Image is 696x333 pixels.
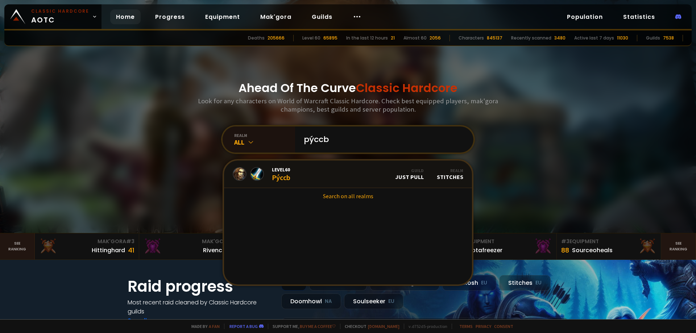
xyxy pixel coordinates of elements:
div: 41 [128,245,134,255]
a: Mak'gora [254,9,297,24]
span: # 3 [561,238,569,245]
small: EU [388,298,394,305]
div: Stitches [437,168,463,180]
div: Characters [459,35,484,41]
h3: Look for any characters on World of Warcraft Classic Hardcore. Check best equipped players, mak'g... [195,97,501,113]
div: 65895 [323,35,337,41]
div: Almost 60 [403,35,427,41]
div: 88 [561,245,569,255]
a: Terms [459,324,473,329]
a: Report a bug [229,324,258,329]
div: Guilds [646,35,660,41]
a: Level60PýccbGuildJust PullRealmStitches [224,161,472,188]
div: Realm [437,168,463,173]
div: Mak'Gora [39,238,134,245]
div: All [234,138,295,146]
div: Pýccb [272,166,290,182]
div: Just Pull [395,168,424,180]
a: #3Equipment88Sourceoheals [557,233,661,259]
a: See all progress [128,316,175,325]
div: Mak'Gora [144,238,239,245]
a: Search on all realms [224,188,472,204]
div: In the last 12 hours [346,35,388,41]
a: a fan [209,324,220,329]
div: 845137 [487,35,502,41]
div: realm [234,133,295,138]
a: Privacy [476,324,491,329]
div: 11030 [617,35,628,41]
span: Classic Hardcore [356,80,457,96]
small: EU [535,279,542,287]
input: Search a character... [299,126,465,153]
div: Equipment [457,238,552,245]
h1: Raid progress [128,275,273,298]
div: Level 60 [302,35,320,41]
a: Classic HardcoreAOTC [4,4,101,29]
a: Guilds [306,9,338,24]
span: Made by [187,324,220,329]
div: 3480 [554,35,565,41]
div: Nek'Rosh [442,275,496,291]
a: Buy me a coffee [300,324,336,329]
a: Equipment [199,9,246,24]
span: Support me, [268,324,336,329]
a: Progress [149,9,191,24]
div: Notafreezer [468,246,502,255]
span: Checkout [340,324,399,329]
a: Mak'Gora#3Hittinghard41 [35,233,139,259]
div: Hittinghard [92,246,125,255]
small: EU [481,279,487,287]
a: Seeranking [661,233,696,259]
div: Soulseeker [344,294,403,309]
small: Classic Hardcore [31,8,89,14]
div: Stitches [499,275,551,291]
a: Statistics [617,9,661,24]
div: Active last 7 days [574,35,614,41]
div: 21 [391,35,395,41]
div: 205666 [268,35,285,41]
div: 7538 [663,35,674,41]
h4: Most recent raid cleaned by Classic Hardcore guilds [128,298,273,316]
span: AOTC [31,8,89,25]
h1: Ahead Of The Curve [239,79,457,97]
div: Doomhowl [281,294,341,309]
a: [DOMAIN_NAME] [368,324,399,329]
div: Deaths [248,35,265,41]
a: Population [561,9,609,24]
a: Home [110,9,141,24]
div: Recently scanned [511,35,551,41]
div: Sourceoheals [572,246,613,255]
div: Rivench [203,246,226,255]
span: # 3 [126,238,134,245]
div: Equipment [561,238,656,245]
a: Consent [494,324,513,329]
a: #2Equipment88Notafreezer [452,233,557,259]
a: Mak'Gora#2Rivench100 [139,233,244,259]
small: NA [325,298,332,305]
span: Level 60 [272,166,290,173]
div: 2056 [430,35,441,41]
div: Guild [395,168,424,173]
span: v. d752d5 - production [404,324,447,329]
